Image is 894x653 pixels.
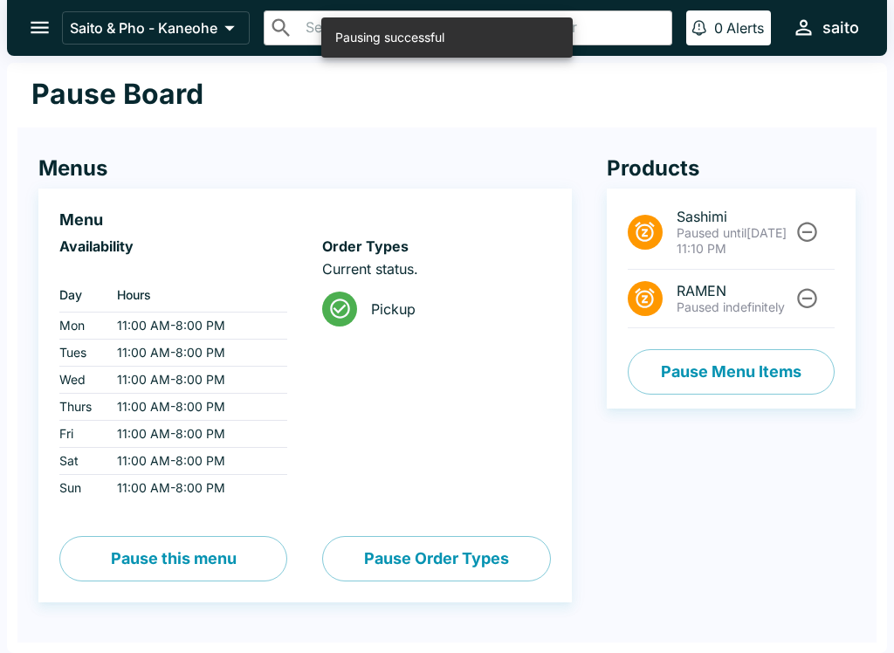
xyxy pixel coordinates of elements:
[38,155,572,182] h4: Menus
[59,340,103,367] td: Tues
[59,475,103,502] td: Sun
[103,340,287,367] td: 11:00 AM - 8:00 PM
[726,19,764,37] p: Alerts
[791,216,823,248] button: Unpause
[300,16,664,40] input: Search orders by name or phone number
[59,448,103,475] td: Sat
[677,282,793,299] span: RAMEN
[322,536,550,581] button: Pause Order Types
[103,313,287,340] td: 11:00 AM - 8:00 PM
[17,5,62,50] button: open drawer
[335,23,444,52] div: Pausing successful
[371,300,536,318] span: Pickup
[59,394,103,421] td: Thurs
[785,9,866,46] button: saito
[791,282,823,314] button: Unpause
[59,237,287,255] h6: Availability
[59,260,287,278] p: ‏
[59,421,103,448] td: Fri
[322,237,550,255] h6: Order Types
[103,367,287,394] td: 11:00 AM - 8:00 PM
[822,17,859,38] div: saito
[31,77,203,112] h1: Pause Board
[322,260,550,278] p: Current status.
[677,208,793,225] span: Sashimi
[677,225,793,257] p: [DATE] 11:10 PM
[677,299,793,315] p: Paused indefinitely
[677,225,746,240] span: Paused until
[59,367,103,394] td: Wed
[103,448,287,475] td: 11:00 AM - 8:00 PM
[103,278,287,313] th: Hours
[103,475,287,502] td: 11:00 AM - 8:00 PM
[714,19,723,37] p: 0
[103,421,287,448] td: 11:00 AM - 8:00 PM
[59,278,103,313] th: Day
[628,349,835,395] button: Pause Menu Items
[103,394,287,421] td: 11:00 AM - 8:00 PM
[607,155,856,182] h4: Products
[59,536,287,581] button: Pause this menu
[62,11,250,45] button: Saito & Pho - Kaneohe
[70,19,217,37] p: Saito & Pho - Kaneohe
[59,313,103,340] td: Mon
